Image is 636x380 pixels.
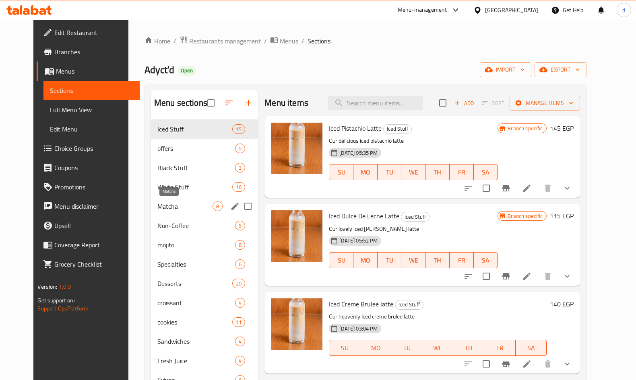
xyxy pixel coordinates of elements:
[264,97,308,109] h2: Menu items
[145,61,174,79] span: Adyct’d
[332,342,357,354] span: SU
[357,166,374,178] span: MO
[235,163,245,173] div: items
[54,201,133,211] span: Menu disclaimer
[157,337,235,346] span: Sandwiches
[329,164,353,180] button: SU
[522,271,532,281] a: Edit menu item
[233,318,245,326] span: 11
[458,179,478,198] button: sort-choices
[229,200,241,212] button: edit
[487,342,512,354] span: FR
[329,252,353,268] button: SU
[477,97,510,109] span: Select section first
[395,300,423,310] div: Iced Stuff
[157,144,235,153] span: offers
[151,119,258,139] div: Iced Stuff15
[151,312,258,332] div: cookies11
[157,298,235,308] span: croissant
[235,164,245,172] span: 3
[541,65,580,75] span: export
[453,166,471,178] span: FR
[233,280,245,288] span: 20
[516,98,574,108] span: Manage items
[50,105,133,115] span: Full Menu View
[235,337,245,346] div: items
[391,340,422,356] button: TU
[332,166,350,178] span: SU
[429,255,446,266] span: TH
[270,36,298,46] a: Menus
[271,210,322,262] img: Iced Dulce De Leche Latte
[329,136,498,146] p: Our delicious iced pistachio latte
[271,123,322,174] img: Iced Pistachio Latte
[357,255,374,266] span: MO
[486,65,525,75] span: import
[516,340,547,356] button: SA
[474,164,498,180] button: SA
[54,240,133,250] span: Coverage Report
[378,164,402,180] button: TU
[157,356,235,366] span: Fresh Juice
[50,86,133,95] span: Sections
[235,145,245,152] span: 5
[381,166,399,178] span: TU
[37,303,89,314] a: Support.OpsPlatform
[562,183,572,193] svg: Show Choices
[232,317,245,327] div: items
[54,163,133,173] span: Coupons
[336,237,381,244] span: [DATE] 05:52 PM
[235,241,245,249] span: 8
[510,96,580,111] button: Manage items
[157,163,235,173] div: Black Stuff
[37,42,140,62] a: Branches
[54,144,133,153] span: Choice Groups
[519,342,543,354] span: SA
[235,259,245,269] div: items
[401,252,425,268] button: WE
[37,139,140,158] a: Choice Groups
[157,317,232,327] span: cookies
[235,356,245,366] div: items
[504,125,546,132] span: Branch specific
[37,281,57,292] span: Version:
[425,342,450,354] span: WE
[235,240,245,250] div: items
[151,235,258,255] div: mojito8
[329,210,399,222] span: Iced Dulce De Leche Latte
[54,259,133,269] span: Grocery Checklist
[178,66,196,76] div: Open
[450,252,474,268] button: FR
[235,144,245,153] div: items
[235,299,245,307] span: 4
[535,62,586,77] button: export
[37,216,140,235] a: Upsell
[329,340,360,356] button: SU
[336,149,381,157] span: [DATE] 05:35 PM
[434,94,451,111] span: Select section
[235,261,245,268] span: 6
[145,36,586,46] nav: breadcrumb
[151,255,258,274] div: Specialties6
[451,97,477,109] span: Add item
[458,267,478,286] button: sort-choices
[562,359,572,369] svg: Show Choices
[485,6,538,14] div: [GEOGRAPHIC_DATA]
[235,357,245,365] span: 4
[37,158,140,177] a: Coupons
[384,124,411,134] span: Iced Stuff
[308,36,330,46] span: Sections
[157,240,235,250] span: mojito
[154,97,207,109] h2: Menu sections
[363,342,388,354] span: MO
[550,210,574,222] h6: 115 EGP
[401,212,429,222] span: Iced Stuff
[219,93,239,113] span: Sort sections
[151,216,258,235] div: Non-Coffee5
[538,354,558,374] button: delete
[383,124,412,134] div: Iced Stuff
